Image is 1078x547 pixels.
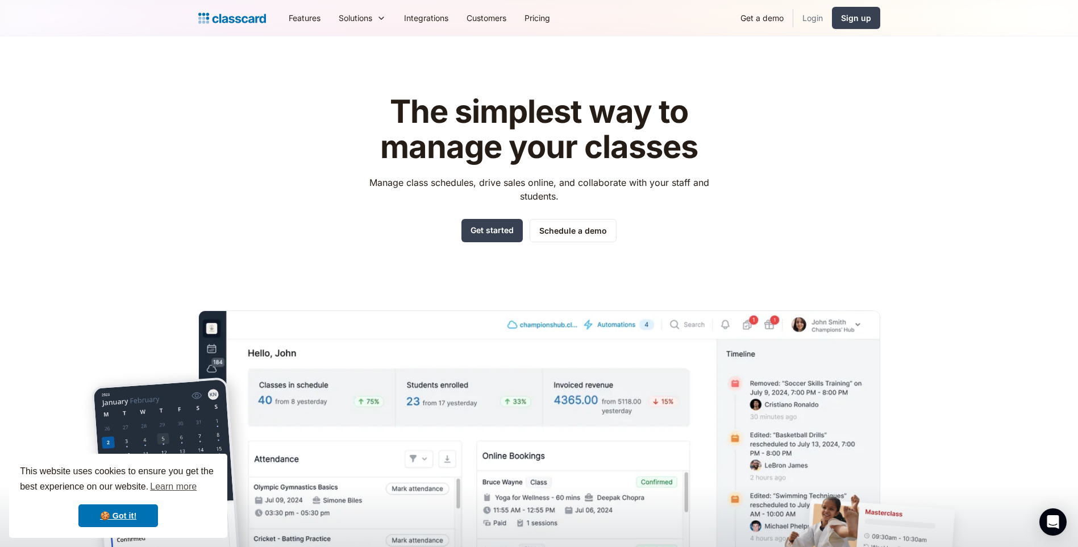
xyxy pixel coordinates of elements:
[339,12,372,24] div: Solutions
[20,465,217,495] span: This website uses cookies to ensure you get the best experience on our website.
[198,10,266,26] a: home
[515,5,559,31] a: Pricing
[330,5,395,31] div: Solutions
[461,219,523,242] a: Get started
[148,478,198,495] a: learn more about cookies
[530,219,617,242] a: Schedule a demo
[78,504,158,527] a: dismiss cookie message
[841,12,871,24] div: Sign up
[832,7,880,29] a: Sign up
[359,176,719,203] p: Manage class schedules, drive sales online, and collaborate with your staff and students.
[9,454,227,538] div: cookieconsent
[731,5,793,31] a: Get a demo
[793,5,832,31] a: Login
[280,5,330,31] a: Features
[457,5,515,31] a: Customers
[395,5,457,31] a: Integrations
[1039,508,1067,536] div: Open Intercom Messenger
[359,94,719,164] h1: The simplest way to manage your classes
